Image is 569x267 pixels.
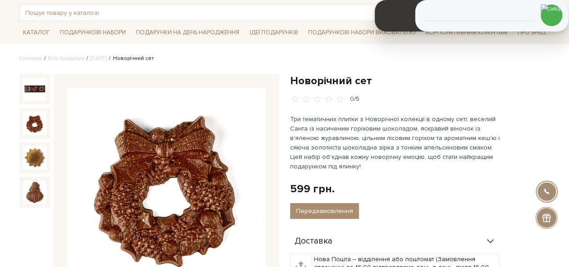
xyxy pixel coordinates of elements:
span: Доставка [295,237,332,245]
a: Вся продукція [48,55,84,62]
a: Подарунки на День народження [132,26,243,40]
img: Новорічний сет [23,146,46,169]
li: Новорічний сет [107,54,154,63]
a: Подарункові набори [56,26,130,40]
input: Пошук товару у каталозі [20,5,529,21]
a: Ідеї подарунків [246,26,301,40]
a: Головна [19,55,42,62]
a: [DATE] [90,55,107,62]
img: Новорічний сет [23,112,46,135]
div: 0/5 [350,95,359,104]
img: Новорічний сет [23,77,46,101]
img: Новорічний сет [23,181,46,204]
h1: Новорічний сет [290,74,550,88]
div: 599 грн. [290,182,335,196]
p: Три тематичних плитки з Новорічної колекції в одному сеті: веселий Санта із насиченим горіховим ш... [290,114,501,171]
a: Про Spell [514,26,550,40]
a: Подарункові набори вихователю [305,25,420,40]
a: Корпоративним клієнтам [422,25,511,40]
a: Каталог [19,26,54,40]
button: Передзамовлення [290,203,359,219]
